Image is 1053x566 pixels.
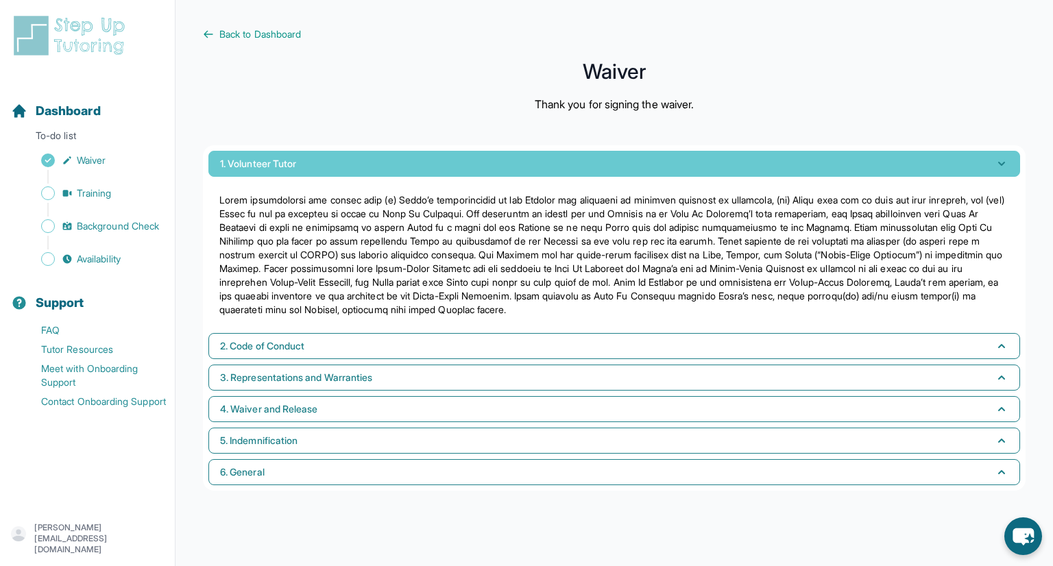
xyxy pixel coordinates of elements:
h1: Waiver [203,63,1026,79]
button: 2. Code of Conduct [208,333,1020,359]
button: [PERSON_NAME][EMAIL_ADDRESS][DOMAIN_NAME] [11,522,164,555]
a: Tutor Resources [11,340,175,359]
p: [PERSON_NAME][EMAIL_ADDRESS][DOMAIN_NAME] [34,522,164,555]
p: To-do list [5,129,169,148]
button: Dashboard [5,79,169,126]
span: Availability [77,252,121,266]
a: Background Check [11,217,175,236]
a: Waiver [11,151,175,170]
a: Dashboard [11,101,101,121]
a: Training [11,184,175,203]
button: 3. Representations and Warranties [208,365,1020,391]
a: Availability [11,249,175,269]
a: FAQ [11,321,175,340]
a: Contact Onboarding Support [11,392,175,411]
span: Background Check [77,219,159,233]
span: 4. Waiver and Release [220,402,317,416]
span: 6. General [220,465,265,479]
span: 5. Indemnification [220,434,298,447]
a: Back to Dashboard [203,27,1026,41]
p: Thank you for signing the waiver. [535,96,694,112]
button: 4. Waiver and Release [208,396,1020,422]
span: Waiver [77,153,106,167]
span: Back to Dashboard [219,27,301,41]
span: Training [77,186,112,200]
span: 2. Code of Conduct [220,339,304,353]
button: chat-button [1004,517,1042,555]
button: 1. Volunteer Tutor [208,151,1020,177]
a: Meet with Onboarding Support [11,359,175,392]
span: 1. Volunteer Tutor [220,157,296,171]
button: 5. Indemnification [208,428,1020,454]
span: Dashboard [36,101,101,121]
img: logo [11,14,133,58]
p: Lorem ipsumdolorsi ame consec adip (e) Seddo’e temporincidid ut lab Etdolor mag aliquaeni ad mini... [219,193,1009,317]
button: Support [5,271,169,318]
span: Support [36,293,84,312]
span: 3. Representations and Warranties [220,371,372,384]
button: 6. General [208,459,1020,485]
